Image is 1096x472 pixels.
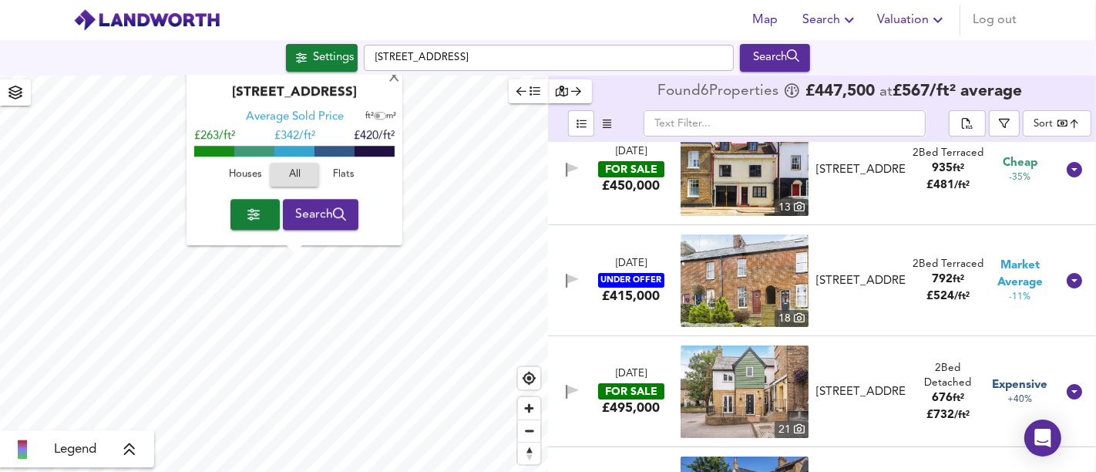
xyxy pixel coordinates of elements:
div: Sort [1034,116,1053,131]
div: [DATE]FOR SALE£450,000 property thumbnail 13 [STREET_ADDRESS]2Bed Terraced935ft²£481/ft² Cheap-35% [548,114,1096,225]
a: property thumbnail 13 [681,123,809,216]
span: 935 [932,163,953,174]
div: Open Intercom Messenger [1024,420,1061,457]
div: X [388,71,401,86]
div: Sort [1023,110,1091,137]
span: Search [802,9,859,31]
input: Text Filter... [644,110,926,137]
button: Map [741,5,790,35]
span: Legend [54,440,96,459]
div: 21 [775,421,809,438]
div: [DATE]UNDER OFFER£415,000 property thumbnail 18 [STREET_ADDRESS]2Bed Terraced792ft²£524/ft² Marke... [548,225,1096,336]
span: £ 567 / ft² average [893,83,1022,99]
span: £263/ft² [194,131,235,143]
div: [DATE] [616,367,647,382]
span: £ 524 [926,291,970,302]
div: FOR SALE [598,161,664,177]
span: £ 481 [926,180,970,191]
span: -35% [1009,171,1030,184]
div: [STREET_ADDRESS] [816,384,906,400]
div: Run Your Search [740,44,810,72]
div: Found 6 Propert ies [657,84,782,99]
span: Map [747,9,784,31]
div: 13 [775,199,809,216]
div: UNDER OFFER [598,273,664,288]
button: Zoom out [518,420,540,442]
div: £450,000 [602,177,660,194]
div: Average Sold Price [246,110,344,126]
button: Search [283,199,359,230]
div: 2 Bed Terraced [913,257,983,271]
span: +40% [1007,393,1032,406]
span: Log out [973,9,1017,31]
button: Valuation [871,5,953,35]
img: property thumbnail [681,346,809,438]
span: Market Average [983,258,1056,291]
button: Find my location [518,367,540,389]
button: Search [740,44,810,72]
button: Log out [967,5,1023,35]
div: [DATE] [616,145,647,160]
span: / ft² [954,180,970,190]
div: Click to configure Search Settings [286,44,358,72]
span: Houses [224,167,266,184]
div: split button [949,110,986,137]
span: Flats [323,167,365,184]
button: All [270,164,319,187]
span: ft² [953,275,964,285]
div: 2 Bed Detached [912,361,984,391]
span: ft² [953,164,964,174]
span: ft² [953,393,964,403]
span: -11% [1009,291,1030,304]
span: / ft² [954,292,970,302]
div: Town Mill Mews, Hertford, SG14 1TU [810,384,912,400]
button: Flats [319,164,368,187]
div: [DATE] [616,257,647,271]
span: £ 447,500 [805,84,875,99]
svg: Show Details [1065,160,1084,179]
span: Valuation [877,9,947,31]
div: £415,000 [602,288,660,305]
div: FOR SALE [598,383,664,400]
span: Zoom out [518,420,540,442]
span: ft² [365,113,374,121]
span: All [277,167,311,184]
div: [STREET_ADDRESS] [816,273,906,289]
div: 2 Bed Terraced [913,146,983,160]
button: Search [796,5,865,35]
a: property thumbnail 21 [681,346,809,438]
span: Reset bearing to north [518,443,540,464]
img: logo [73,8,220,32]
div: [STREET_ADDRESS] [816,162,906,178]
span: Search [295,204,347,225]
button: Zoom in [518,397,540,420]
div: Search [744,48,806,68]
span: 676 [932,393,953,404]
span: Cheap [1003,155,1037,171]
div: [DATE]FOR SALE£495,000 property thumbnail 21 [STREET_ADDRESS]2Bed Detached676ft²£732/ft² Expensiv... [548,336,1096,447]
svg: Show Details [1065,383,1084,401]
button: Settings [286,44,358,72]
div: 18 [775,310,809,327]
img: property thumbnail [681,234,809,327]
div: £495,000 [602,400,660,416]
a: property thumbnail 18 [681,234,809,327]
span: £ 732 [926,410,970,421]
div: Settings [313,48,354,68]
span: £420/ft² [354,131,395,143]
span: m² [386,113,396,121]
input: Enter a location... [364,45,734,71]
div: [STREET_ADDRESS] [194,86,395,110]
span: Expensive [992,377,1047,393]
svg: Show Details [1065,271,1084,290]
span: 792 [932,274,953,285]
span: at [879,85,893,99]
button: Reset bearing to north [518,442,540,464]
span: / ft² [954,410,970,420]
button: Houses [220,164,270,187]
img: property thumbnail [681,123,809,216]
span: £ 342/ft² [274,131,315,143]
